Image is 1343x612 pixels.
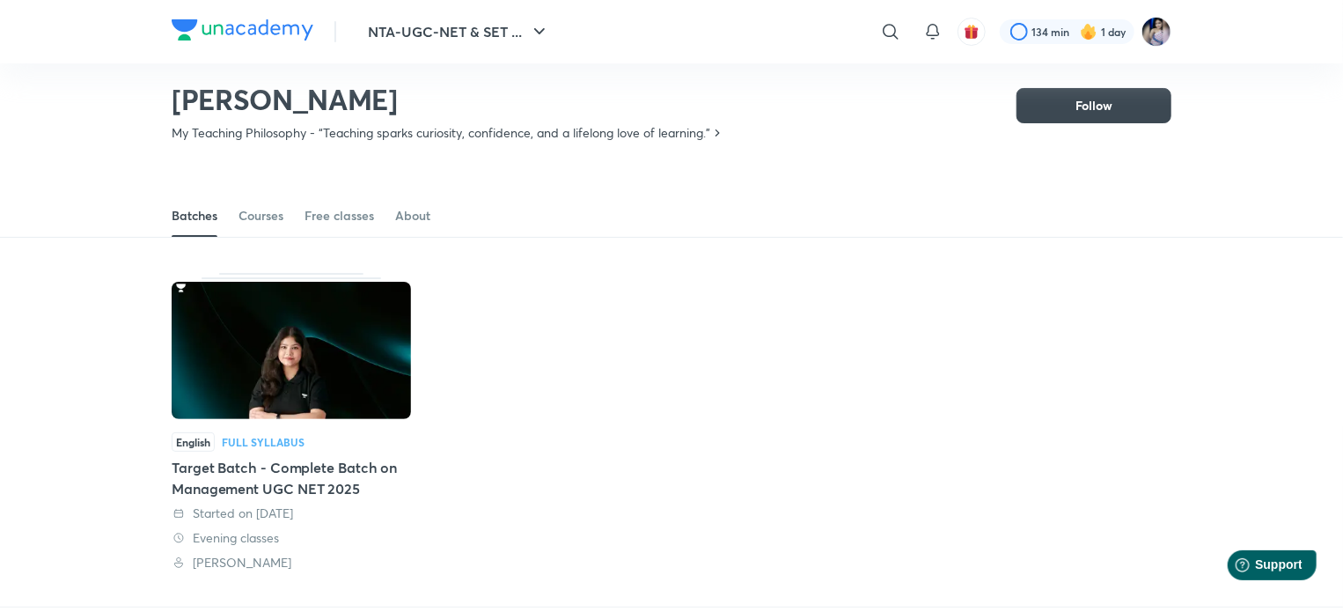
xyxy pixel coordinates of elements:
[1080,23,1097,41] img: streak
[305,195,374,237] a: Free classes
[1141,17,1171,47] img: Tanya Gautam
[305,207,374,225] div: Free classes
[1186,543,1324,593] iframe: Help widget launcher
[239,207,283,225] div: Courses
[172,432,215,452] span: English
[222,437,305,447] div: Full Syllabus
[172,529,411,547] div: Evening classes
[357,14,561,49] button: NTA-UGC-NET & SET ...
[172,505,411,522] div: Started on 20 Aug 2025
[1016,88,1171,123] button: Follow
[172,282,411,419] img: Thumbnail
[172,195,217,237] a: Batches
[172,124,710,142] p: My Teaching Philosophy - “Teaching sparks curiosity, confidence, and a lifelong love of learning.”
[172,207,217,225] div: Batches
[172,273,411,571] div: Target Batch - Complete Batch on Management UGC NET 2025
[239,195,283,237] a: Courses
[172,19,313,41] img: Company Logo
[172,19,313,45] a: Company Logo
[172,554,411,571] div: Tanya Gautam
[964,24,980,40] img: avatar
[958,18,986,46] button: avatar
[172,457,411,499] div: Target Batch - Complete Batch on Management UGC NET 2025
[1075,97,1112,114] span: Follow
[395,207,430,225] div: About
[395,195,430,237] a: About
[172,82,724,117] h2: [PERSON_NAME]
